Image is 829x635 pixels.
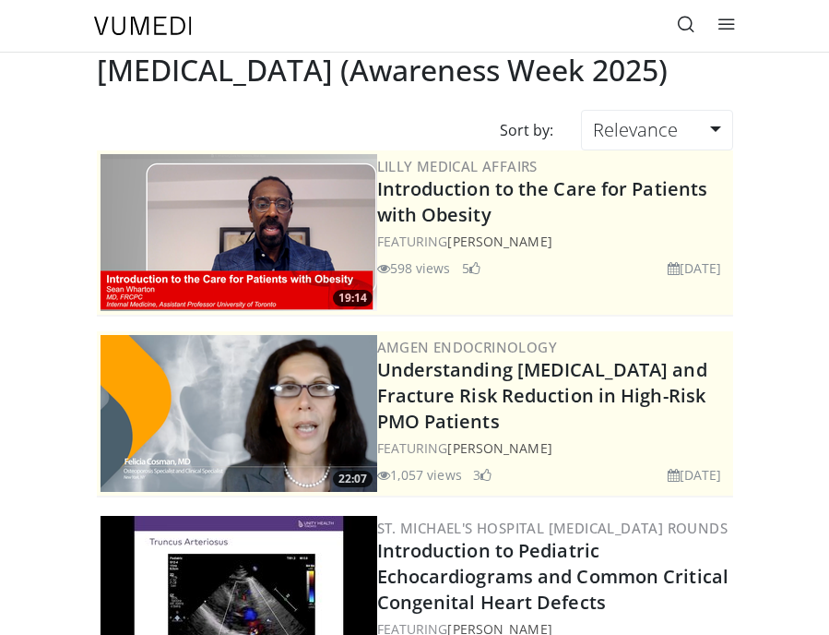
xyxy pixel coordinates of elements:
[101,154,377,311] a: 19:14
[447,439,551,457] a: [PERSON_NAME]
[101,154,377,311] img: acc2e291-ced4-4dd5-b17b-d06994da28f3.png.300x170_q85_crop-smart_upscale.png
[447,233,551,250] a: [PERSON_NAME]
[668,465,722,485] li: [DATE]
[377,157,538,175] a: Lilly Medical Affairs
[333,290,373,306] span: 19:14
[377,519,728,537] a: St. Michael's Hospital [MEDICAL_DATA] Rounds
[377,465,462,485] li: 1,057 views
[377,438,729,458] div: FEATURING
[593,117,678,142] span: Relevance
[473,465,491,485] li: 3
[462,258,480,278] li: 5
[101,335,377,492] img: c9a25db3-4db0-49e1-a46f-17b5c91d58a1.png.300x170_q85_crop-smart_upscale.png
[377,258,451,278] li: 598 views
[486,110,567,150] div: Sort by:
[377,338,558,356] a: Amgen Endocrinology
[97,53,668,88] h2: [MEDICAL_DATA] (Awareness Week 2025)
[377,176,708,227] a: Introduction to the Care for Patients with Obesity
[668,258,722,278] li: [DATE]
[377,538,729,615] a: Introduction to Pediatric Echocardiograms and Common Critical Congenital Heart Defects
[377,357,707,434] a: Understanding [MEDICAL_DATA] and Fracture Risk Reduction in High-Risk PMO Patients
[94,17,192,35] img: VuMedi Logo
[377,232,729,251] div: FEATURING
[333,471,373,487] span: 22:07
[101,335,377,492] a: 22:07
[581,110,732,150] a: Relevance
